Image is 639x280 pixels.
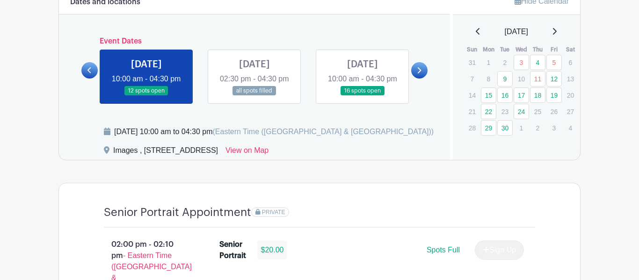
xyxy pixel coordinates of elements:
span: [DATE] [505,26,528,37]
a: 12 [546,71,562,86]
th: Mon [480,45,497,54]
a: 17 [514,87,529,103]
p: 13 [563,72,578,86]
p: 8 [481,72,496,86]
p: 2 [497,55,513,70]
th: Fri [546,45,562,54]
p: 23 [497,104,513,119]
th: Tue [497,45,513,54]
span: PRIVATE [262,209,285,215]
a: 16 [497,87,513,103]
div: $20.00 [257,241,288,259]
p: 20 [563,88,578,102]
p: 1 [514,121,529,135]
th: Thu [530,45,546,54]
th: Sat [562,45,579,54]
a: 4 [530,55,545,70]
a: 11 [530,71,545,86]
a: 9 [497,71,513,86]
div: Senior Portrait [219,239,246,261]
a: 15 [481,87,496,103]
p: 25 [530,104,545,119]
p: 2 [530,121,545,135]
p: 27 [563,104,578,119]
a: 19 [546,87,562,103]
div: Images , [STREET_ADDRESS] [113,145,218,160]
p: 14 [465,88,480,102]
p: 6 [563,55,578,70]
p: 1 [481,55,496,70]
p: 3 [546,121,562,135]
a: 29 [481,120,496,136]
a: 22 [481,104,496,119]
div: [DATE] 10:00 am to 04:30 pm [114,126,434,137]
span: (Eastern Time ([GEOGRAPHIC_DATA] & [GEOGRAPHIC_DATA])) [212,128,434,136]
p: 31 [465,55,480,70]
a: 30 [497,120,513,136]
h6: Event Dates [98,37,411,46]
a: 24 [514,104,529,119]
a: 3 [514,55,529,70]
p: 7 [465,72,480,86]
a: View on Map [225,145,269,160]
p: 26 [546,104,562,119]
p: 28 [465,121,480,135]
th: Sun [464,45,480,54]
p: 10 [514,72,529,86]
a: 18 [530,87,545,103]
a: 5 [546,55,562,70]
p: 21 [465,104,480,119]
p: 4 [563,121,578,135]
h4: Senior Portrait Appointment [104,206,251,219]
th: Wed [513,45,530,54]
span: Spots Full [427,246,460,254]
